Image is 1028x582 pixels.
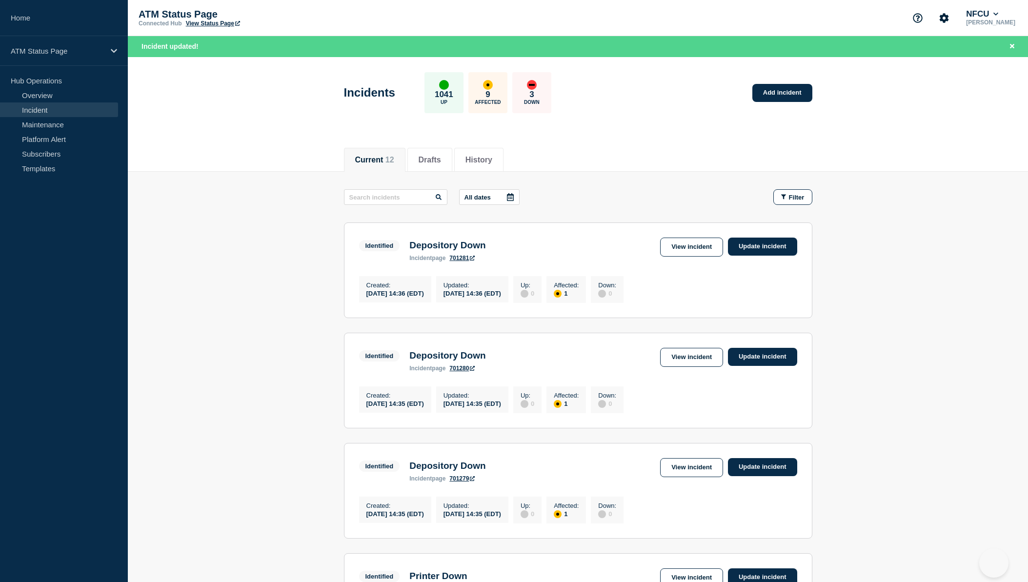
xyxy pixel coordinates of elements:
[344,189,447,205] input: Search incidents
[449,255,475,261] a: 701281
[409,461,485,471] h3: Depository Down
[521,290,528,298] div: disabled
[359,571,400,582] span: Identified
[465,156,492,164] button: History
[527,80,537,90] div: down
[441,100,447,105] p: Up
[728,458,797,476] a: Update incident
[409,475,445,482] p: page
[359,240,400,251] span: Identified
[521,509,534,518] div: 0
[521,289,534,298] div: 0
[907,8,928,28] button: Support
[443,289,501,297] div: [DATE] 14:36 (EDT)
[964,9,1000,19] button: NFCU
[186,20,240,27] a: View Status Page
[485,90,490,100] p: 9
[11,47,104,55] p: ATM Status Page
[598,509,616,518] div: 0
[449,365,475,372] a: 701280
[409,475,432,482] span: incident
[598,399,616,408] div: 0
[139,20,182,27] p: Connected Hub
[598,400,606,408] div: disabled
[449,475,475,482] a: 701279
[728,238,797,256] a: Update incident
[366,392,424,399] p: Created :
[409,255,432,261] span: incident
[435,90,453,100] p: 1041
[443,399,501,407] div: [DATE] 14:35 (EDT)
[773,189,812,205] button: Filter
[443,392,501,399] p: Updated :
[660,238,723,257] a: View incident
[366,399,424,407] div: [DATE] 14:35 (EDT)
[483,80,493,90] div: affected
[1006,41,1018,52] button: Close banner
[554,399,579,408] div: 1
[598,510,606,518] div: disabled
[554,289,579,298] div: 1
[366,502,424,509] p: Created :
[554,502,579,509] p: Affected :
[554,392,579,399] p: Affected :
[443,502,501,509] p: Updated :
[789,194,805,201] span: Filter
[728,348,797,366] a: Update incident
[366,281,424,289] p: Created :
[598,502,616,509] p: Down :
[521,400,528,408] div: disabled
[344,86,395,100] h1: Incidents
[934,8,954,28] button: Account settings
[979,548,1008,578] iframe: Help Scout Beacon - Open
[521,510,528,518] div: disabled
[554,510,562,518] div: affected
[409,240,485,251] h3: Depository Down
[521,281,534,289] p: Up :
[521,392,534,399] p: Up :
[464,194,491,201] p: All dates
[752,84,812,102] a: Add incident
[554,509,579,518] div: 1
[139,9,334,20] p: ATM Status Page
[521,502,534,509] p: Up :
[419,156,441,164] button: Drafts
[554,290,562,298] div: affected
[521,399,534,408] div: 0
[359,350,400,361] span: Identified
[964,19,1017,26] p: [PERSON_NAME]
[660,458,723,477] a: View incident
[459,189,520,205] button: All dates
[443,509,501,518] div: [DATE] 14:35 (EDT)
[141,42,199,50] span: Incident updated!
[524,100,540,105] p: Down
[409,255,445,261] p: page
[598,392,616,399] p: Down :
[598,290,606,298] div: disabled
[409,350,485,361] h3: Depository Down
[439,80,449,90] div: up
[385,156,394,164] span: 12
[355,156,394,164] button: Current 12
[409,571,475,582] h3: Printer Down
[598,289,616,298] div: 0
[409,365,445,372] p: page
[660,348,723,367] a: View incident
[443,281,501,289] p: Updated :
[366,509,424,518] div: [DATE] 14:35 (EDT)
[366,289,424,297] div: [DATE] 14:36 (EDT)
[554,400,562,408] div: affected
[475,100,501,105] p: Affected
[529,90,534,100] p: 3
[409,365,432,372] span: incident
[598,281,616,289] p: Down :
[359,461,400,472] span: Identified
[554,281,579,289] p: Affected :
